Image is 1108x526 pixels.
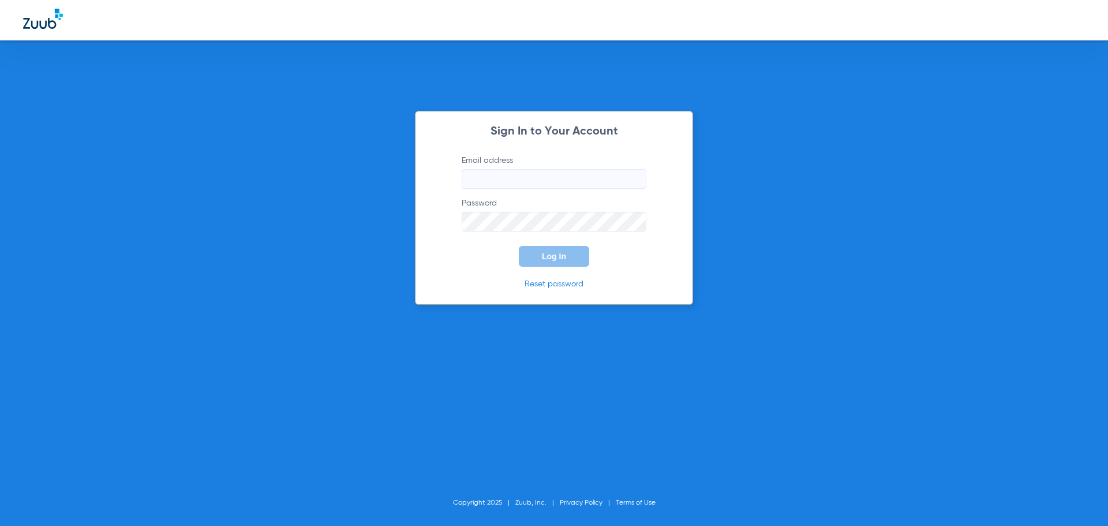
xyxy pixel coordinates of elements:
li: Copyright 2025 [453,497,515,509]
span: Log In [542,252,566,261]
label: Password [462,197,646,232]
a: Terms of Use [616,499,656,506]
button: Log In [519,246,589,267]
input: Email address [462,169,646,189]
img: Zuub Logo [23,9,63,29]
li: Zuub, Inc. [515,497,560,509]
a: Privacy Policy [560,499,602,506]
h2: Sign In to Your Account [444,126,664,137]
label: Email address [462,155,646,189]
input: Password [462,212,646,232]
a: Reset password [525,280,583,288]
